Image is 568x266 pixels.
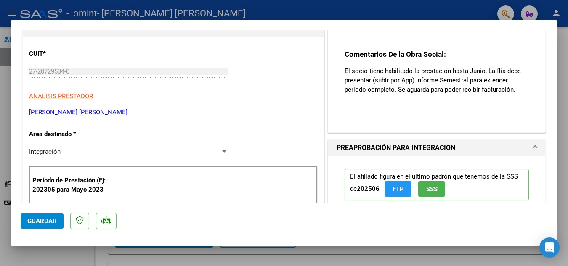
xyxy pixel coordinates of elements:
p: [PERSON_NAME] [PERSON_NAME] [29,108,318,117]
span: ANALISIS PRESTADOR [29,92,93,100]
strong: 202506 [357,185,380,192]
p: CUIT [29,49,116,59]
span: FTP [393,185,404,193]
span: Guardar [27,217,57,225]
span: SSS [426,185,438,193]
strong: Comentarios De la Obra Social: [345,50,446,58]
p: Area destinado * [29,129,116,139]
button: FTP [385,181,411,197]
button: SSS [418,181,445,197]
button: Guardar [21,213,64,229]
p: Período de Prestación (Ej: 202305 para Mayo 2023 [32,176,117,195]
mat-expansion-panel-header: PREAPROBACIÓN PARA INTEGRACION [328,140,545,156]
span: Integración [29,148,61,155]
p: El afiliado figura en el ultimo padrón que tenemos de la SSS de [345,169,529,200]
p: El socio tiene habilitado la prestación hasta Junio, La flia debe presentar (subir por App) Infor... [345,66,529,94]
h1: PREAPROBACIÓN PARA INTEGRACION [337,143,455,153]
div: Open Intercom Messenger [539,237,560,258]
